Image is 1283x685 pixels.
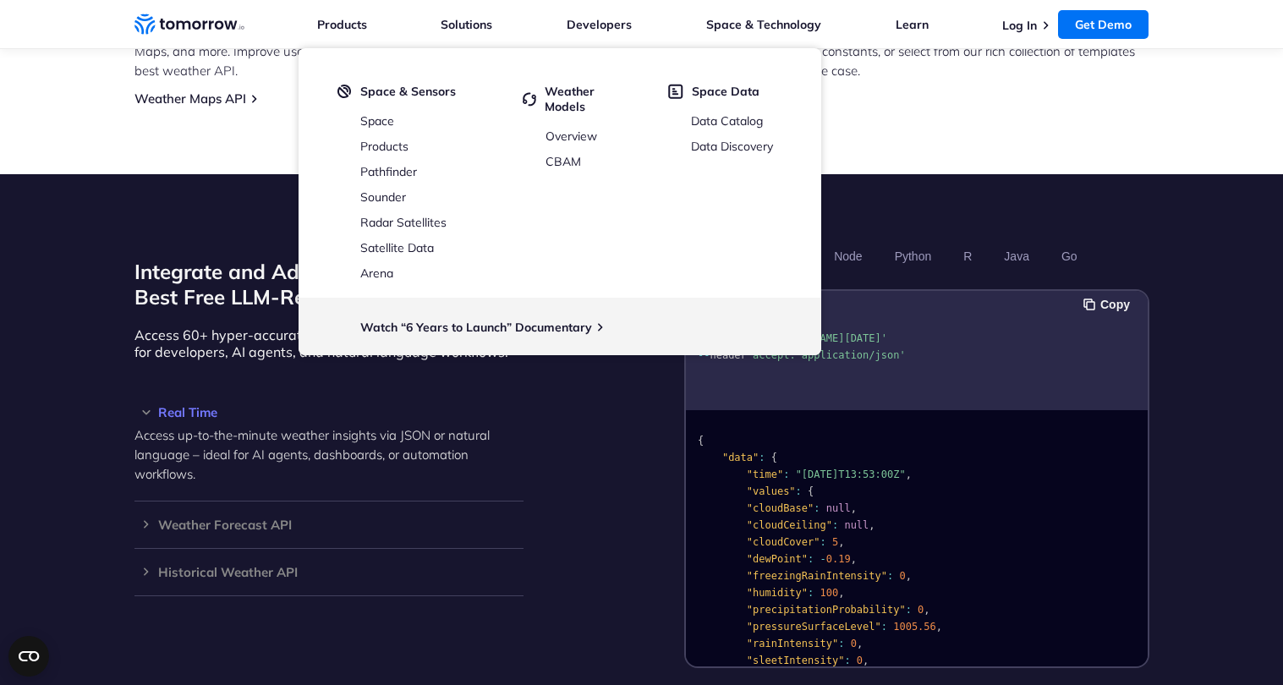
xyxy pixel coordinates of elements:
[838,638,844,649] span: :
[134,259,524,310] h2: Integrate and Adapt with the World’s Best Free LLM-Ready Weather API
[567,17,632,32] a: Developers
[825,553,850,565] span: 0.19
[360,84,456,99] span: Space & Sensors
[893,621,936,633] span: 1005.56
[523,84,536,114] img: cycled.svg
[746,570,886,582] span: "freezingRainIntensity"
[820,587,838,599] span: 100
[746,519,831,531] span: "cloudCeiling"
[924,604,929,616] span: ,
[134,566,524,578] h3: Historical Weather API
[698,349,710,361] span: --
[134,326,524,360] p: Access 60+ hyper-accurate weather layers – now optimized for developers, AI agents, and natural l...
[957,242,978,271] button: R
[935,621,941,633] span: ,
[918,604,924,616] span: 0
[698,435,704,447] span: {
[721,452,758,463] span: "data"
[808,485,814,497] span: {
[831,519,837,531] span: :
[838,536,844,548] span: ,
[886,570,892,582] span: :
[746,553,807,565] span: "dewPoint"
[746,469,782,480] span: "time"
[546,129,597,144] a: Overview
[317,17,367,32] a: Products
[134,12,244,37] a: Home link
[838,587,844,599] span: ,
[360,139,408,154] a: Products
[770,452,776,463] span: {
[1002,18,1037,33] a: Log In
[825,502,850,514] span: null
[746,536,820,548] span: "cloudCover"
[759,452,765,463] span: :
[856,638,862,649] span: ,
[746,638,837,649] span: "rainIntensity"
[783,469,789,480] span: :
[746,655,844,666] span: "sleetIntensity"
[134,425,524,484] p: Access up-to-the-minute weather insights via JSON or natural language – ideal for AI agents, dash...
[360,320,592,335] a: Watch “6 Years to Launch” Documentary
[828,242,868,271] button: Node
[998,242,1035,271] button: Java
[134,518,524,531] h3: Weather Forecast API
[706,17,821,32] a: Space & Technology
[710,349,746,361] span: header
[134,406,524,419] h3: Real Time
[134,90,246,107] a: Weather Maps API
[360,215,447,230] a: Radar Satellites
[831,536,837,548] span: 5
[888,242,937,271] button: Python
[820,536,825,548] span: :
[850,638,856,649] span: 0
[546,154,581,169] a: CBAM
[691,113,763,129] a: Data Catalog
[728,332,887,344] span: '[URL][DOMAIN_NAME][DATE]'
[869,519,875,531] span: ,
[360,113,394,129] a: Space
[360,189,406,205] a: Sounder
[795,469,905,480] span: "[DATE]T13:53:00Z"
[905,570,911,582] span: ,
[337,84,352,99] img: satelight.svg
[795,485,801,497] span: :
[850,502,856,514] span: ,
[691,139,773,154] a: Data Discovery
[360,240,434,255] a: Satellite Data
[814,502,820,514] span: :
[360,164,417,179] a: Pathfinder
[844,655,850,666] span: :
[905,469,911,480] span: ,
[746,349,905,361] span: 'accept: application/json'
[746,587,807,599] span: "humidity"
[1083,295,1135,314] button: Copy
[746,621,880,633] span: "pressureSurfaceLevel"
[668,84,683,99] img: space-data.svg
[850,553,856,565] span: ,
[441,17,492,32] a: Solutions
[863,655,869,666] span: ,
[746,502,813,514] span: "cloudBase"
[856,655,862,666] span: 0
[905,604,911,616] span: :
[896,17,929,32] a: Learn
[808,553,814,565] span: :
[8,636,49,677] button: Open CMP widget
[820,553,825,565] span: -
[899,570,905,582] span: 0
[1058,10,1149,39] a: Get Demo
[692,84,759,99] span: Space Data
[360,266,393,281] a: Arena
[746,604,905,616] span: "precipitationProbability"
[1055,242,1083,271] button: Go
[880,621,886,633] span: :
[808,587,814,599] span: :
[545,84,637,114] span: Weather Models
[844,519,869,531] span: null
[746,485,795,497] span: "values"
